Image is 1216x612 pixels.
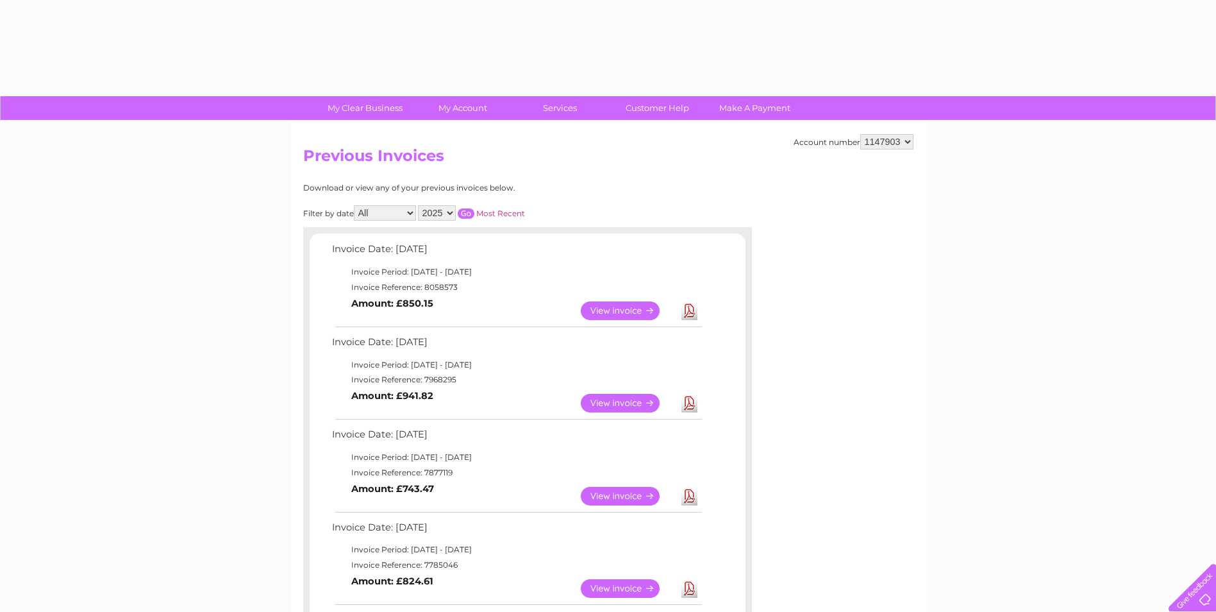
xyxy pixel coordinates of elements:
[329,357,704,373] td: Invoice Period: [DATE] - [DATE]
[794,134,913,149] div: Account number
[507,96,613,120] a: Services
[312,96,418,120] a: My Clear Business
[581,394,675,412] a: View
[351,483,434,495] b: Amount: £743.47
[604,96,710,120] a: Customer Help
[329,450,704,465] td: Invoice Period: [DATE] - [DATE]
[581,302,675,320] a: View
[329,241,704,264] td: Invoice Date: [DATE]
[329,426,704,450] td: Invoice Date: [DATE]
[351,298,433,309] b: Amount: £850.15
[303,205,640,221] div: Filter by date
[329,519,704,543] td: Invoice Date: [DATE]
[681,579,697,598] a: Download
[476,208,525,218] a: Most Recent
[351,575,433,587] b: Amount: £824.61
[329,280,704,295] td: Invoice Reference: 8058573
[681,302,697,320] a: Download
[702,96,808,120] a: Make A Payment
[351,390,433,402] b: Amount: £941.82
[581,579,675,598] a: View
[581,487,675,506] a: View
[681,487,697,506] a: Download
[329,334,704,357] td: Invoice Date: [DATE]
[329,264,704,280] td: Invoice Period: [DATE] - [DATE]
[329,465,704,480] td: Invoice Reference: 7877119
[329,372,704,387] td: Invoice Reference: 7968295
[303,183,640,192] div: Download or view any of your previous invoices below.
[681,394,697,412] a: Download
[410,96,515,120] a: My Account
[329,542,704,557] td: Invoice Period: [DATE] - [DATE]
[329,557,704,573] td: Invoice Reference: 7785046
[303,147,913,171] h2: Previous Invoices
